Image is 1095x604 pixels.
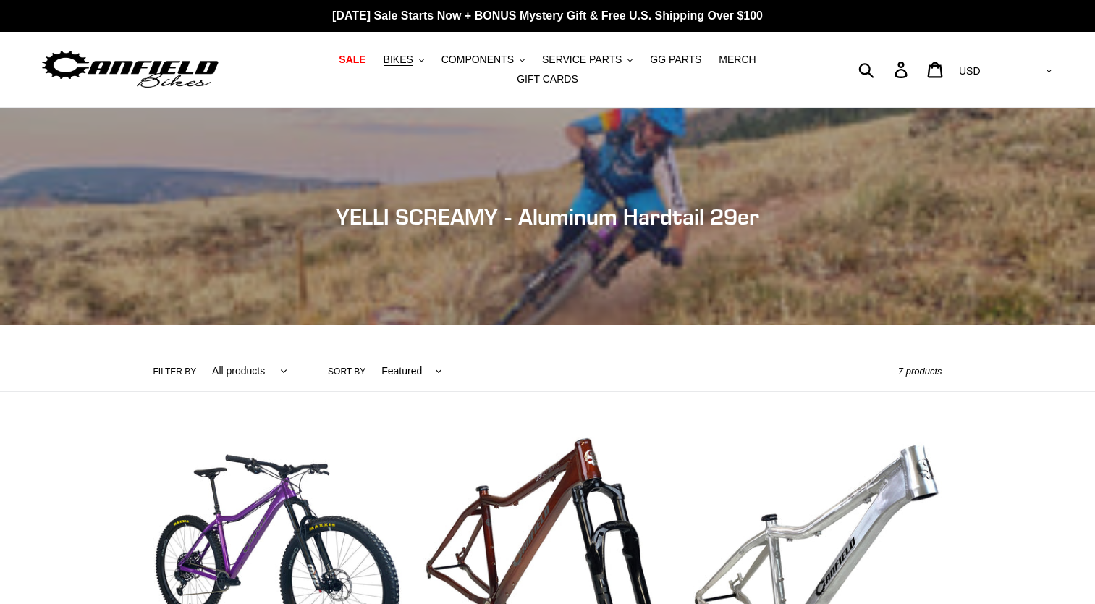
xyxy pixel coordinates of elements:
span: SALE [339,54,365,66]
span: YELLI SCREAMY - Aluminum Hardtail 29er [336,204,759,230]
a: MERCH [711,50,763,70]
a: GIFT CARDS [510,70,585,89]
button: BIKES [376,50,431,70]
span: GIFT CARDS [517,73,578,85]
span: GG PARTS [650,54,701,66]
span: BIKES [384,54,413,66]
span: COMPONENTS [441,54,514,66]
input: Search [866,54,903,85]
img: Canfield Bikes [40,47,221,93]
button: SERVICE PARTS [535,50,640,70]
span: SERVICE PARTS [542,54,622,66]
span: MERCH [719,54,756,66]
label: Filter by [153,365,197,378]
label: Sort by [328,365,365,378]
a: GG PARTS [643,50,709,70]
button: COMPONENTS [434,50,532,70]
a: SALE [331,50,373,70]
span: 7 products [898,366,942,377]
